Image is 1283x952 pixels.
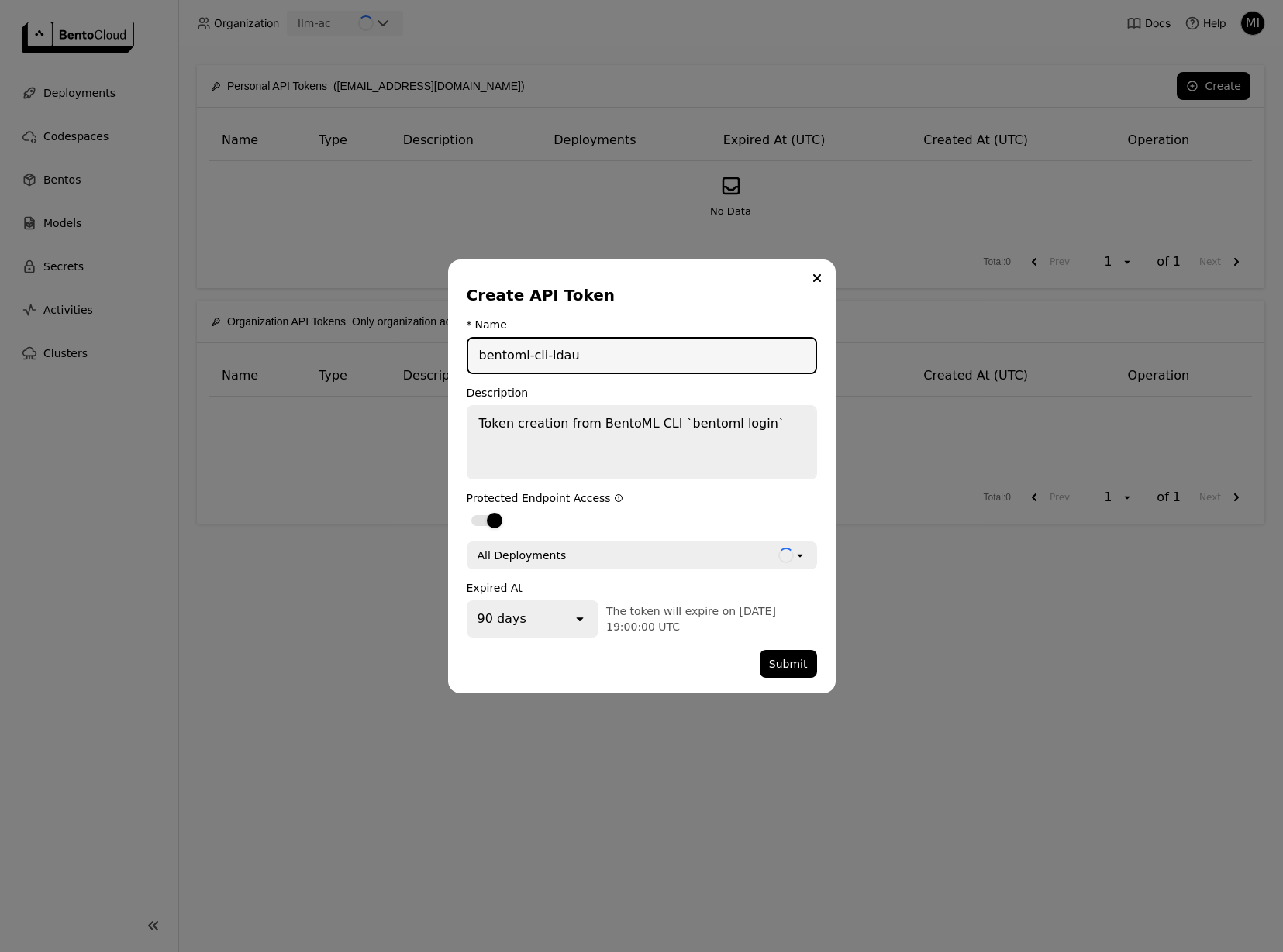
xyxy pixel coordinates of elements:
svg: open [572,611,588,627]
div: Name [475,318,507,331]
div: Protected Endpoint Access [467,492,817,504]
button: Close [808,269,826,287]
div: dialog [448,259,836,693]
div: Create API Token [467,284,811,306]
div: All Deployments [478,548,567,563]
div: Description [467,387,817,399]
span: The token will expire on [DATE] 19:00:00 UTC [606,605,776,633]
input: Selected All Deployments. [567,548,569,563]
div: 90 days [478,610,526,628]
svg: open [794,549,806,562]
button: Submit [760,650,817,678]
textarea: Token creation from BentoML CLI `bentoml login` [468,407,816,478]
div: Expired At [467,582,817,594]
